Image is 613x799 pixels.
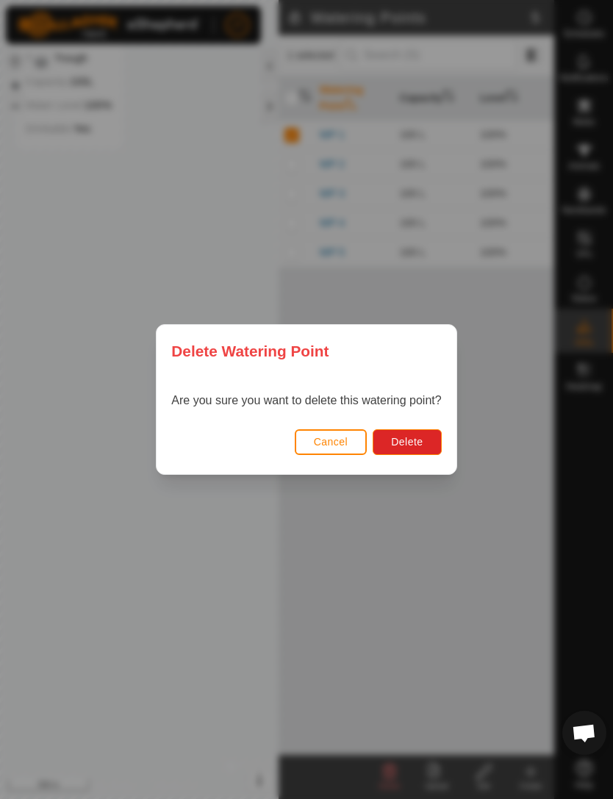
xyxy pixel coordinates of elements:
span: Are you sure you want to delete this watering point? [171,394,441,406]
span: Delete Watering Point [171,340,329,362]
button: Delete [373,429,441,455]
button: Cancel [295,429,368,455]
div: Open chat [562,711,606,755]
span: Cancel [314,436,348,448]
span: Delete [391,436,423,448]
